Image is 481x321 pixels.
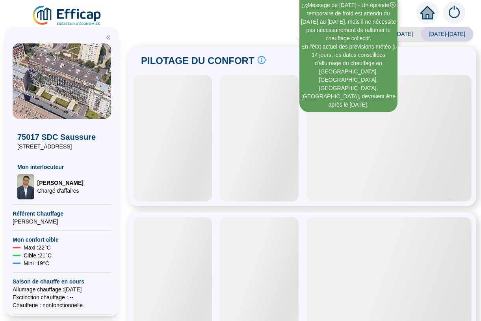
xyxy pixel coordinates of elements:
span: Chargé d'affaires [37,187,84,195]
span: Mini : 19 °C [24,259,49,267]
span: Cible : 21 °C [24,252,52,259]
span: Maxi : 22 °C [24,244,51,252]
span: [STREET_ADDRESS] [17,143,106,150]
span: double-left [106,35,111,40]
span: Exctinction chauffage : -- [13,293,111,301]
img: alerts [443,2,465,24]
span: PILOTAGE DU CONFORT [141,54,254,67]
div: Message de [DATE] - Un épisode temporaire de froid est attendu du [DATE] au [DATE], mais il ne né... [301,1,396,43]
span: close-circle [390,2,396,8]
span: Saison de chauffe en cours [13,278,111,285]
i: 1 / 2 [301,3,308,9]
span: Référent Chauffage [13,210,111,218]
span: [PERSON_NAME] [13,218,111,225]
div: En l'état actuel des prévisions météo à 14 jours, les dates conseillées d'allumage du chauffage e... [301,43,396,109]
span: home [420,6,435,20]
span: info-circle [258,56,266,64]
img: efficap energie logo [32,5,103,27]
span: [DATE]-[DATE] [421,27,473,41]
span: Chaufferie : non fonctionnelle [13,301,111,309]
span: Allumage chauffage : [DATE] [13,285,111,293]
img: Chargé d'affaires [17,174,34,199]
span: 75017 SDC Saussure [17,131,106,143]
span: Saison analysée [296,27,366,41]
span: Mon confort cible [13,236,111,244]
span: Mon interlocuteur [17,163,106,171]
span: [PERSON_NAME] [37,179,84,187]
